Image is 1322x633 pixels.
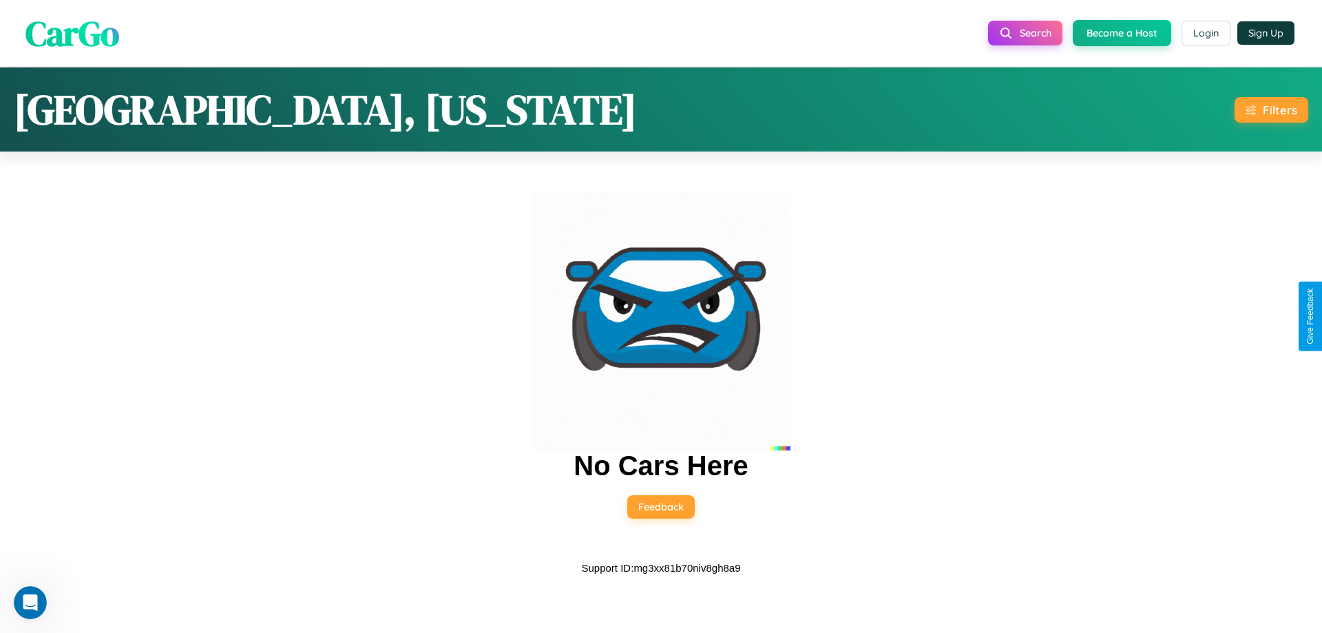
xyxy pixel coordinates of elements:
button: Filters [1235,97,1308,123]
button: Login [1182,21,1230,45]
div: Filters [1263,103,1297,117]
button: Become a Host [1073,20,1171,46]
button: Search [988,21,1062,45]
h2: No Cars Here [574,450,748,481]
iframe: Intercom live chat [14,586,47,619]
h1: [GEOGRAPHIC_DATA], [US_STATE] [14,81,637,138]
p: Support ID: mg3xx81b70niv8gh8a9 [582,559,741,577]
img: car [532,191,790,450]
button: Feedback [627,495,695,519]
button: Sign Up [1237,21,1294,45]
span: CarGo [25,9,119,56]
span: Search [1020,27,1051,39]
div: Give Feedback [1305,289,1315,344]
